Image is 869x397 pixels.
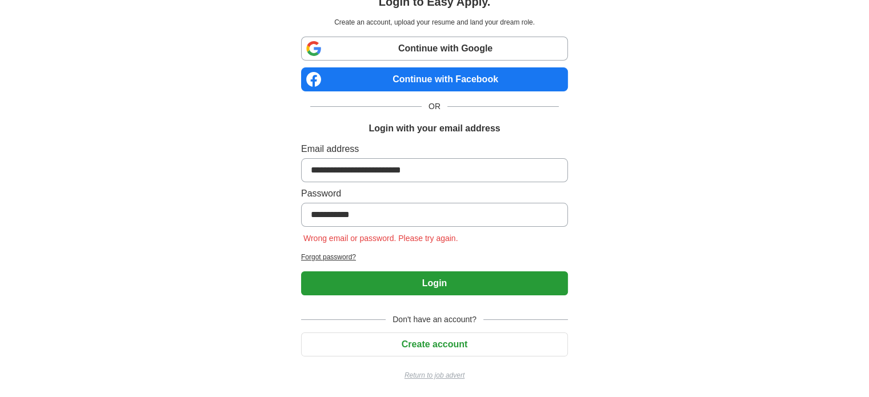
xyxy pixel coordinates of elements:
span: Don't have an account? [386,314,483,326]
p: Create an account, upload your resume and land your dream role. [303,17,566,27]
a: Continue with Google [301,37,568,61]
a: Return to job advert [301,370,568,380]
a: Forgot password? [301,252,568,262]
h1: Login with your email address [369,122,500,135]
a: Create account [301,339,568,349]
button: Create account [301,332,568,356]
label: Password [301,187,568,200]
label: Email address [301,142,568,156]
span: OR [422,101,447,113]
button: Login [301,271,568,295]
span: Wrong email or password. Please try again. [301,234,460,243]
a: Continue with Facebook [301,67,568,91]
